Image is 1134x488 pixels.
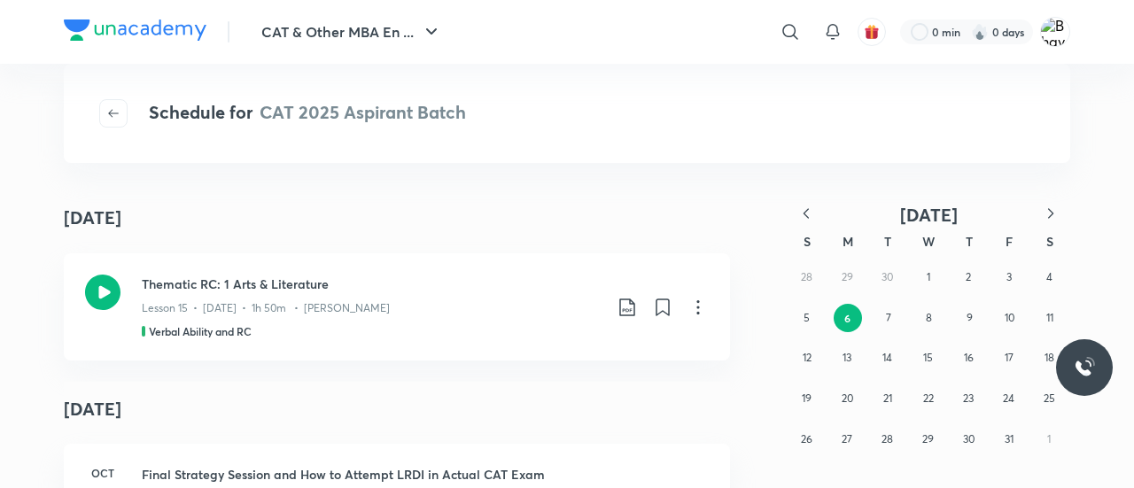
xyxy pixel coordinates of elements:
[864,24,880,40] img: avatar
[149,323,252,339] h5: Verbal Ability and RC
[801,432,812,445] abbr: October 26, 2025
[967,311,973,324] abbr: October 9, 2025
[803,351,812,364] abbr: October 12, 2025
[842,391,853,405] abbr: October 20, 2025
[914,384,943,413] button: October 22, 2025
[971,23,989,41] img: streak
[64,205,121,231] h4: [DATE]
[842,432,852,445] abbr: October 27, 2025
[914,425,943,453] button: October 29, 2025
[874,425,902,453] button: October 28, 2025
[954,425,983,453] button: October 30, 2025
[64,382,730,437] h4: [DATE]
[995,384,1023,413] button: October 24, 2025
[64,253,730,360] a: Thematic RC: 1 Arts & LiteratureLesson 15 • [DATE] • 1h 50m • [PERSON_NAME]Verbal Ability and RC
[833,344,861,372] button: October 13, 2025
[874,384,902,413] button: October 21, 2025
[260,100,466,124] span: CAT 2025 Aspirant Batch
[926,311,932,324] abbr: October 8, 2025
[251,14,453,50] button: CAT & Other MBA En ...
[995,344,1023,372] button: October 17, 2025
[804,311,810,324] abbr: October 5, 2025
[914,344,943,372] button: October 15, 2025
[996,304,1024,332] button: October 10, 2025
[882,432,893,445] abbr: October 28, 2025
[834,304,862,332] button: October 6, 2025
[843,351,851,364] abbr: October 13, 2025
[1003,391,1014,405] abbr: October 24, 2025
[966,233,973,250] abbr: Thursday
[914,304,943,332] button: October 8, 2025
[1006,233,1013,250] abbr: Friday
[142,300,390,316] p: Lesson 15 • [DATE] • 1h 50m • [PERSON_NAME]
[1074,357,1095,378] img: ttu
[858,18,886,46] button: avatar
[149,99,466,128] h4: Schedule for
[793,425,821,453] button: October 26, 2025
[1036,304,1064,332] button: October 11, 2025
[1046,311,1053,324] abbr: October 11, 2025
[64,19,206,41] img: Company Logo
[802,391,812,405] abbr: October 19, 2025
[1005,311,1014,324] abbr: October 10, 2025
[793,384,821,413] button: October 19, 2025
[882,351,892,364] abbr: October 14, 2025
[954,384,983,413] button: October 23, 2025
[963,391,974,405] abbr: October 23, 2025
[804,233,811,250] abbr: Sunday
[793,304,821,332] button: October 5, 2025
[843,233,853,250] abbr: Monday
[954,344,983,372] button: October 16, 2025
[1005,432,1014,445] abbr: October 31, 2025
[874,344,902,372] button: October 14, 2025
[1040,17,1070,47] img: Bhavna Devnath
[955,304,983,332] button: October 9, 2025
[833,425,861,453] button: October 27, 2025
[1045,351,1054,364] abbr: October 18, 2025
[1044,391,1055,405] abbr: October 25, 2025
[85,465,120,481] h6: Oct
[1035,344,1063,372] button: October 18, 2025
[826,204,1031,226] button: [DATE]
[923,391,934,405] abbr: October 22, 2025
[900,203,958,227] span: [DATE]
[833,384,861,413] button: October 20, 2025
[1035,263,1063,291] button: October 4, 2025
[886,311,891,324] abbr: October 7, 2025
[874,304,903,332] button: October 7, 2025
[995,425,1023,453] button: October 31, 2025
[914,263,943,291] button: October 1, 2025
[793,344,821,372] button: October 12, 2025
[884,233,891,250] abbr: Tuesday
[1005,351,1014,364] abbr: October 17, 2025
[964,351,974,364] abbr: October 16, 2025
[1006,270,1012,283] abbr: October 3, 2025
[954,263,983,291] button: October 2, 2025
[995,263,1023,291] button: October 3, 2025
[1046,270,1052,283] abbr: October 4, 2025
[966,270,971,283] abbr: October 2, 2025
[922,233,935,250] abbr: Wednesday
[844,311,850,325] abbr: October 6, 2025
[923,351,933,364] abbr: October 15, 2025
[1035,384,1063,413] button: October 25, 2025
[883,391,892,405] abbr: October 21, 2025
[142,465,673,484] h3: Final Strategy Session and How to Attempt LRDI in Actual CAT Exam
[963,432,975,445] abbr: October 30, 2025
[927,270,930,283] abbr: October 1, 2025
[922,432,934,445] abbr: October 29, 2025
[1046,233,1053,250] abbr: Saturday
[64,19,206,45] a: Company Logo
[142,275,602,293] h3: Thematic RC: 1 Arts & Literature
